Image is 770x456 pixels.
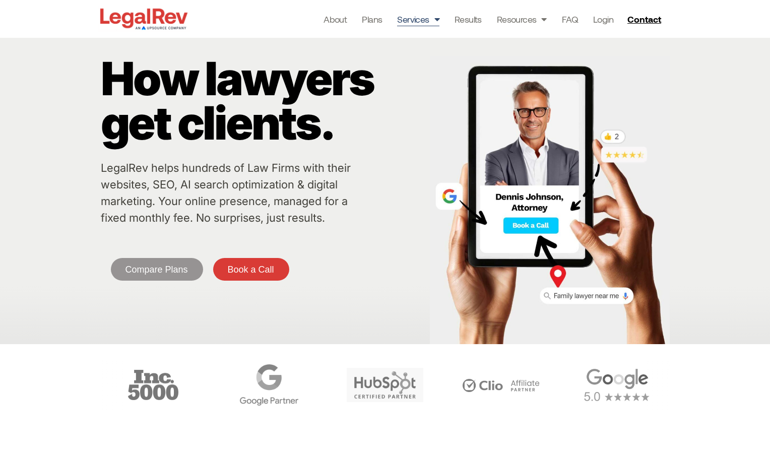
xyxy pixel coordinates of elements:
div: 4 / 6 [214,359,325,411]
a: Book a Call [213,258,289,281]
a: Services [397,12,439,26]
div: 3 / 6 [98,359,209,411]
div: 1 / 6 [561,359,672,411]
span: Compare Plans [125,265,188,274]
span: Book a Call [228,265,274,274]
span: Contact [627,15,661,24]
a: LegalRev helps hundreds of Law Firms with their websites, SEO, AI search optimization & digital m... [101,161,351,224]
p: How lawyers get clients. [101,56,425,145]
nav: Menu [324,12,613,26]
div: 5 / 6 [330,359,440,411]
a: Plans [362,12,382,26]
a: Results [455,12,482,26]
div: 6 / 6 [445,359,556,411]
a: About [324,12,347,26]
a: Login [593,12,613,26]
a: Compare Plans [111,258,203,281]
div: Carousel [98,359,672,411]
a: Contact [623,11,668,27]
a: Resources [497,12,547,26]
a: FAQ [562,12,578,26]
